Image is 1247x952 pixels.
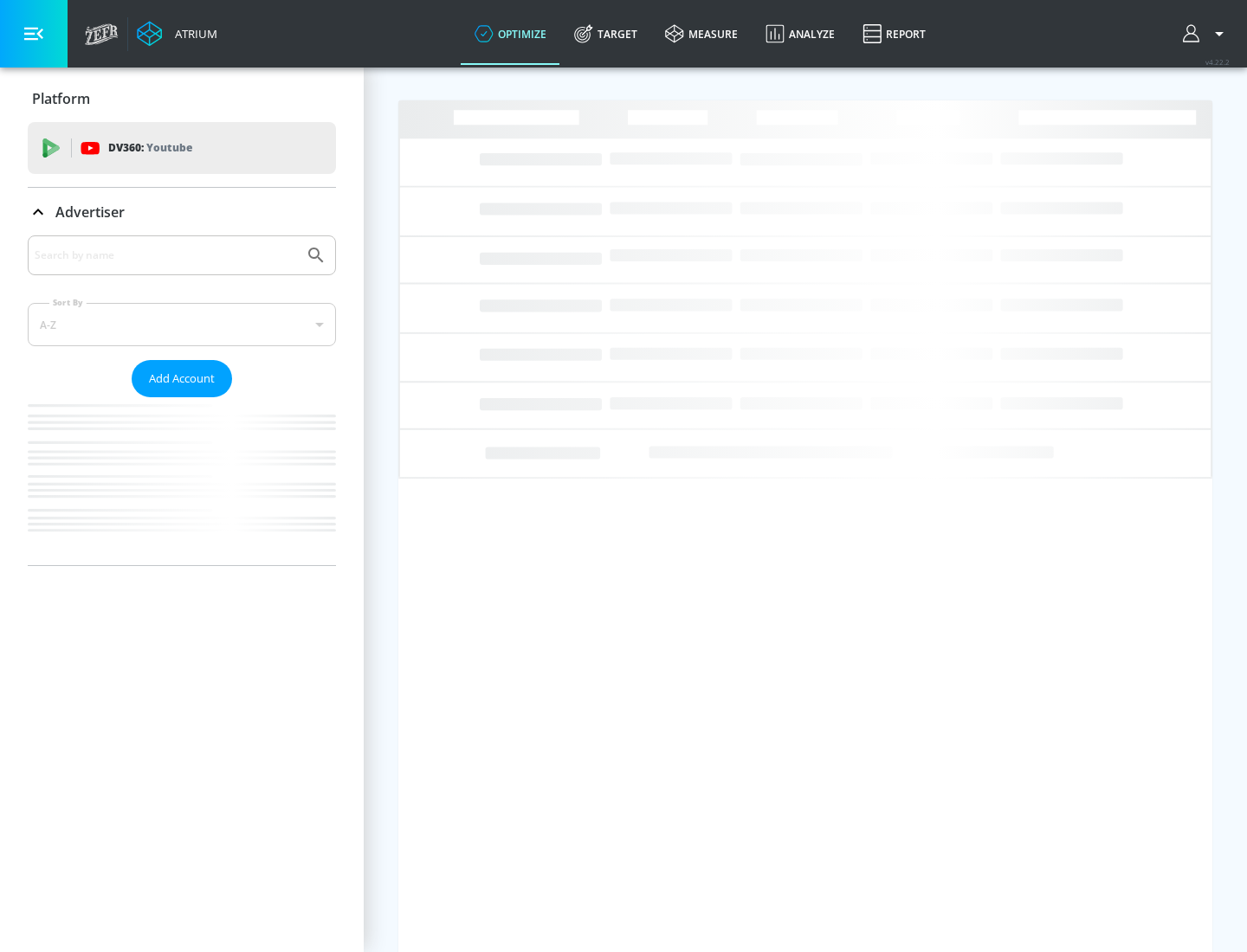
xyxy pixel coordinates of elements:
a: Target [560,3,651,65]
a: Report [849,3,940,65]
a: optimize [461,3,560,65]
a: Analyze [752,3,849,65]
div: Atrium [168,26,217,42]
div: Advertiser [28,235,336,565]
div: Advertiser [28,188,336,236]
button: Add Account [132,360,232,397]
nav: list of Advertiser [28,397,336,565]
div: Platform [28,74,336,123]
p: Youtube [146,138,192,157]
div: A-Z [28,303,336,346]
span: Add Account [149,369,215,389]
a: measure [651,3,752,65]
input: Search by name [35,244,297,267]
p: Platform [32,89,90,108]
label: Sort By [49,297,87,308]
a: Atrium [137,21,217,47]
span: v 4.22.2 [1205,57,1230,67]
p: Advertiser [55,203,125,222]
p: DV360: [108,138,192,158]
div: DV360: Youtube [28,122,336,174]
